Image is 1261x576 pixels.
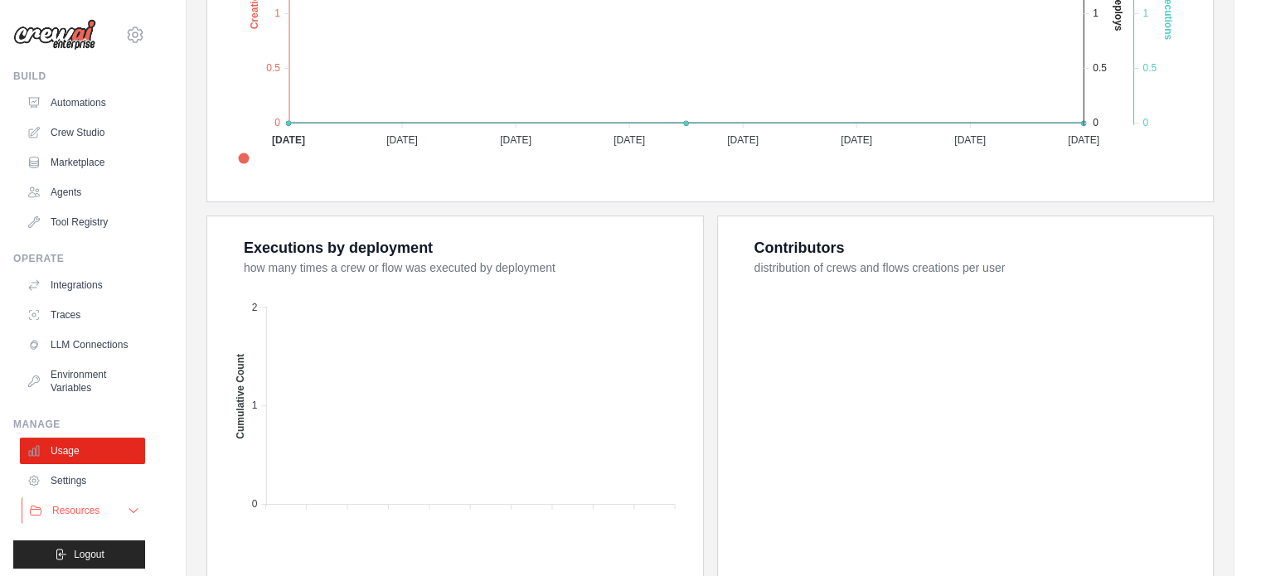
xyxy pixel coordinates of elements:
a: Usage [20,438,145,464]
a: Traces [20,302,145,328]
span: Resources [52,504,99,517]
tspan: [DATE] [727,133,759,145]
div: Manage [13,418,145,431]
div: Contributors [754,236,845,259]
span: Logout [74,548,104,561]
a: Tool Registry [20,209,145,235]
tspan: 1 [1093,7,1099,19]
tspan: 1 [274,7,280,19]
tspan: 0 [1093,117,1099,128]
tspan: 0.5 [266,62,280,74]
dt: distribution of crews and flows creations per user [754,259,1194,276]
a: Integrations [20,272,145,298]
a: Automations [20,90,145,116]
img: Logo [13,19,96,51]
tspan: 2 [252,301,258,312]
a: Agents [20,179,145,206]
button: Resources [22,497,147,524]
button: Logout [13,540,145,569]
a: LLM Connections [20,332,145,358]
a: Settings [20,467,145,494]
tspan: 0.5 [1093,62,1107,74]
dt: how many times a crew or flow was executed by deployment [244,259,683,276]
text: Cumulative Count [235,353,246,438]
tspan: [DATE] [386,133,418,145]
tspan: [DATE] [954,133,986,145]
div: Executions by deployment [244,236,433,259]
a: Marketplace [20,149,145,176]
tspan: [DATE] [500,133,531,145]
tspan: 1 [252,399,258,411]
tspan: [DATE] [614,133,645,145]
div: Operate [13,252,145,265]
tspan: 0 [274,117,280,128]
a: Crew Studio [20,119,145,146]
a: Environment Variables [20,361,145,401]
tspan: [DATE] [272,133,305,145]
tspan: [DATE] [841,133,872,145]
tspan: 0 [252,497,258,509]
tspan: 0.5 [1142,62,1157,74]
div: Build [13,70,145,83]
tspan: [DATE] [1068,133,1099,145]
tspan: 0 [1142,117,1148,128]
tspan: 1 [1142,7,1148,19]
